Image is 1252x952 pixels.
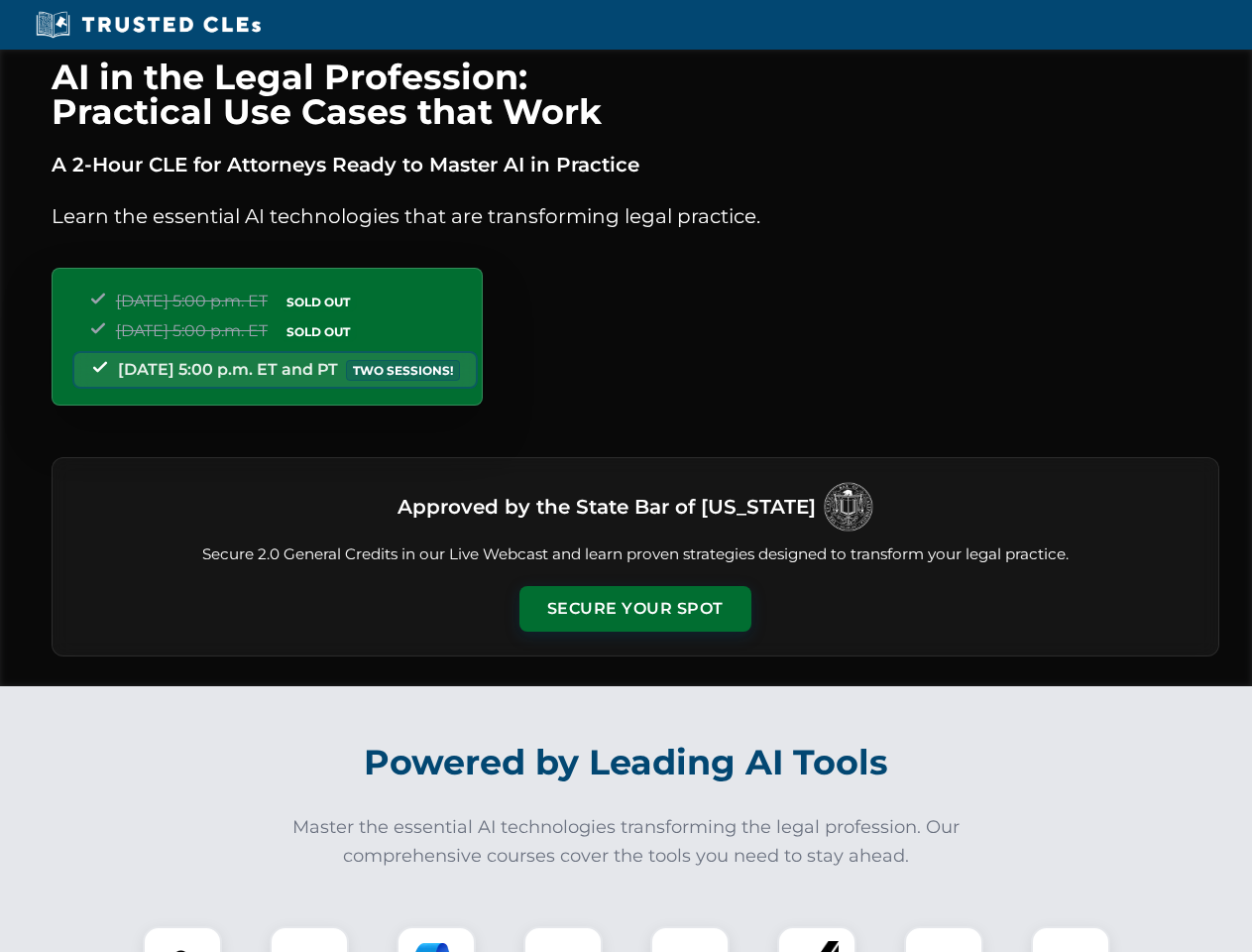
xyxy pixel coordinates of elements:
span: SOLD OUT [280,321,357,342]
span: SOLD OUT [280,292,357,312]
p: Master the essential AI technologies transforming the legal profession. Our comprehensive courses... [280,813,973,871]
h1: AI in the Legal Profession: Practical Use Cases that Work [52,59,1219,129]
img: Logo [824,482,873,532]
p: Learn the essential AI technologies that are transforming legal practice. [52,200,1219,232]
h3: Approved by the State Bar of [US_STATE] [398,489,816,525]
img: Trusted CLEs [30,10,267,40]
p: Secure 2.0 General Credits in our Live Webcast and learn proven strategies designed to transform ... [76,543,1195,566]
button: Secure Your Spot [519,586,751,632]
p: A 2-Hour CLE for Attorneys Ready to Master AI in Practice [52,149,1219,180]
h2: Powered by Leading AI Tools [77,728,1176,797]
span: [DATE] 5:00 p.m. ET [116,292,268,310]
span: [DATE] 5:00 p.m. ET [116,321,268,340]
